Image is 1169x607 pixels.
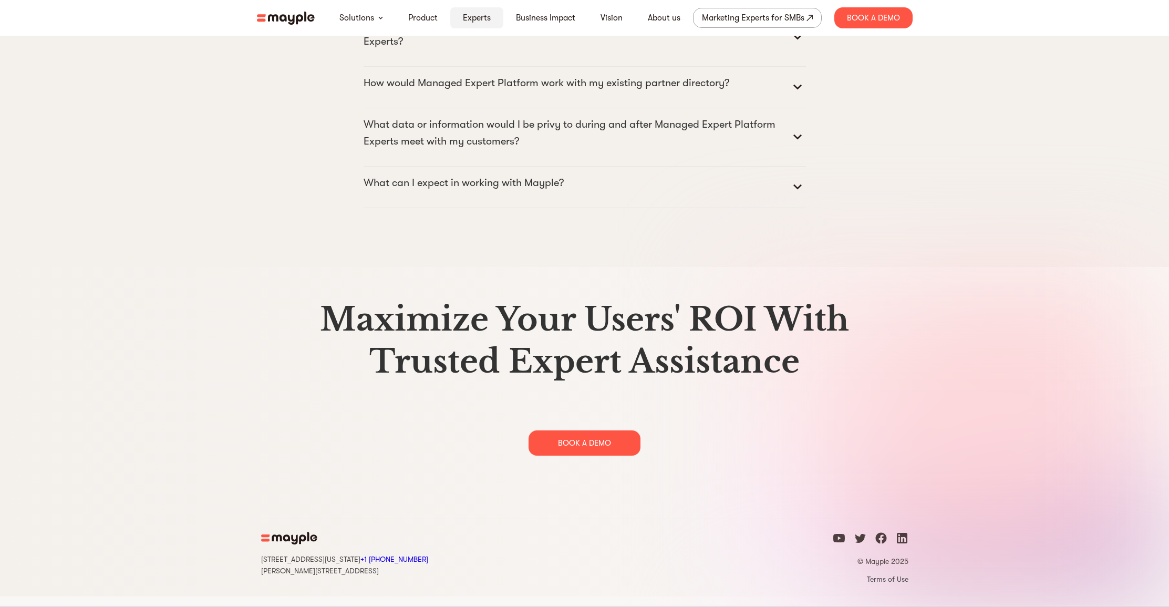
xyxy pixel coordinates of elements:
p: What can I expect in working with Mayple? [364,174,564,191]
a: Experts [463,12,491,24]
img: arrow-down [378,16,383,19]
a: Product [408,12,438,24]
p: What data or information would I be privy to during and after Managed Expert Platform Experts mee... [364,116,789,150]
img: gradient [722,267,1169,596]
p: How would Managed Expert Platform work with my existing partner directory? [364,75,729,91]
a: linkedin icon [896,532,908,548]
h2: Maximize Your Users' ROI With Trusted Expert Assistance [261,299,908,383]
a: facebook icon [875,532,887,548]
img: mayple-logo [257,12,315,25]
a: youtube icon [833,532,845,548]
a: Call Mayple [360,555,428,563]
div: Marketing Experts for SMBs [702,11,804,25]
summary: How does Mayple ensure the highest quality of service by Managed Expert Platform Experts? [364,16,806,58]
summary: What can I expect in working with Mayple? [364,174,806,200]
div: Book A Demo [834,7,913,28]
a: Terms of Use [833,574,908,584]
div: [STREET_ADDRESS][US_STATE] [PERSON_NAME][STREET_ADDRESS] [261,553,428,576]
a: About us [648,12,680,24]
a: Solutions [339,12,374,24]
summary: What data or information would I be privy to during and after Managed Expert Platform Experts mee... [364,116,806,158]
img: mayple-logo [261,532,317,544]
a: Business Impact [516,12,575,24]
p: © Mayple 2025 [833,557,908,566]
a: Vision [601,12,623,24]
a: Marketing Experts for SMBs [693,8,822,28]
div: BOOK A DEMO [529,430,640,456]
summary: How would Managed Expert Platform work with my existing partner directory? [364,75,806,100]
a: twitter icon [854,532,866,548]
